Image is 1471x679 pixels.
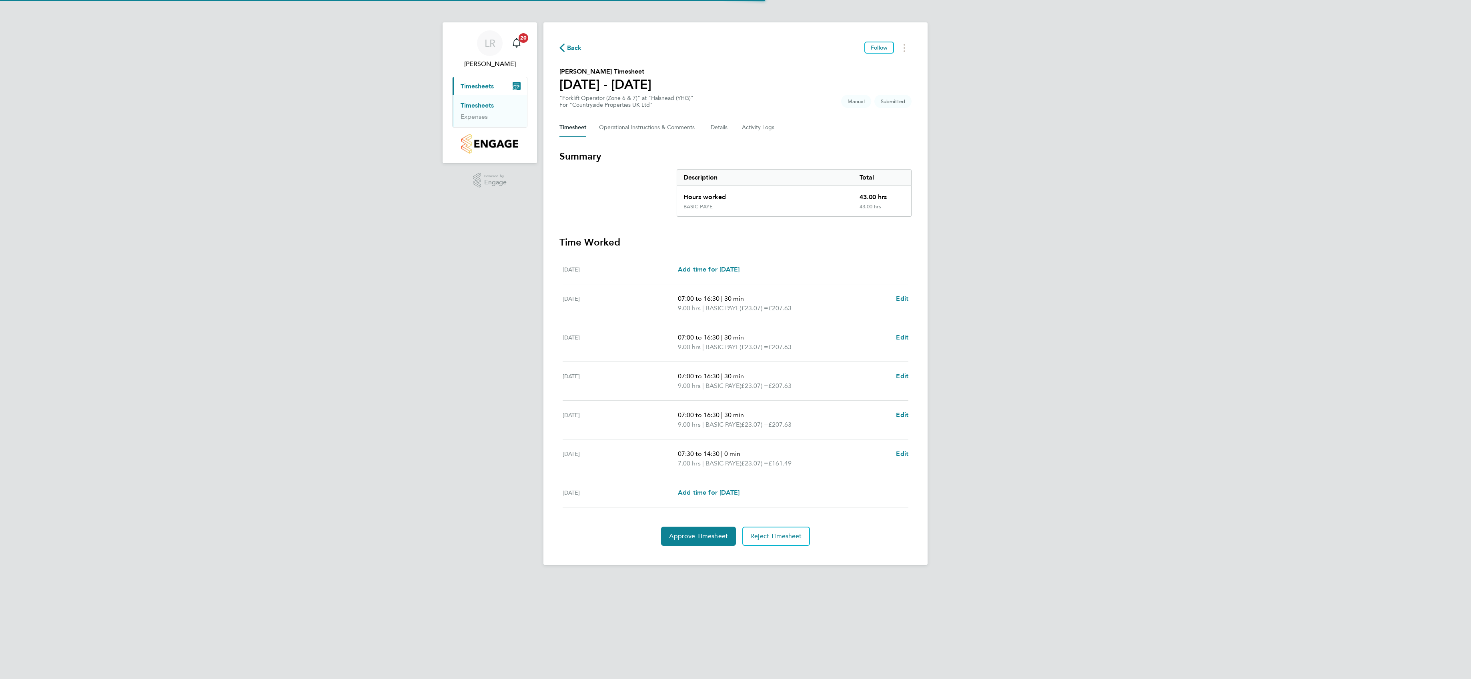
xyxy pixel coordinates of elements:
[559,43,582,53] button: Back
[740,421,768,428] span: (£23.07) =
[896,450,908,457] span: Edit
[563,410,678,429] div: [DATE]
[461,113,488,120] a: Expenses
[563,265,678,274] div: [DATE]
[683,204,713,210] div: BASIC PAYE
[705,420,740,429] span: BASIC PAYE
[897,42,912,54] button: Timesheets Menu
[599,118,698,137] button: Operational Instructions & Comments
[559,95,693,108] div: "Forklift Operator (Zone 6 & 7)" at "Halsnead (YHG)"
[740,343,768,351] span: (£23.07) =
[669,532,728,540] span: Approve Timesheet
[678,265,740,274] a: Add time for [DATE]
[724,334,744,341] span: 30 min
[864,42,894,54] button: Follow
[896,411,908,419] span: Edit
[559,67,651,76] h2: [PERSON_NAME] Timesheet
[721,334,723,341] span: |
[563,449,678,468] div: [DATE]
[724,372,744,380] span: 30 min
[896,371,908,381] a: Edit
[742,118,776,137] button: Activity Logs
[677,169,912,217] div: Summary
[724,411,744,419] span: 30 min
[563,371,678,391] div: [DATE]
[678,382,701,389] span: 9.00 hrs
[702,343,704,351] span: |
[452,134,527,154] a: Go to home page
[768,459,792,467] span: £161.49
[678,421,701,428] span: 9.00 hrs
[853,170,911,186] div: Total
[473,173,507,188] a: Powered byEngage
[896,333,908,342] a: Edit
[678,295,719,302] span: 07:00 to 16:30
[678,489,740,496] span: Add time for [DATE]
[742,527,810,546] button: Reject Timesheet
[461,134,518,154] img: countryside-properties-logo-retina.png
[453,77,527,95] button: Timesheets
[678,343,701,351] span: 9.00 hrs
[702,382,704,389] span: |
[563,488,678,497] div: [DATE]
[678,304,701,312] span: 9.00 hrs
[678,334,719,341] span: 07:00 to 16:30
[853,186,911,204] div: 43.00 hrs
[768,304,792,312] span: £207.63
[721,295,723,302] span: |
[721,372,723,380] span: |
[702,304,704,312] span: |
[896,295,908,302] span: Edit
[705,459,740,468] span: BASIC PAYE
[740,382,768,389] span: (£23.07) =
[452,30,527,69] a: LR[PERSON_NAME]
[896,334,908,341] span: Edit
[559,236,912,249] h3: Time Worked
[871,44,888,51] span: Follow
[705,381,740,391] span: BASIC PAYE
[443,22,537,163] nav: Main navigation
[559,102,693,108] div: For "Countryside Properties UK Ltd"
[559,150,912,546] section: Timesheet
[896,372,908,380] span: Edit
[452,59,527,69] span: Lee Roche
[678,372,719,380] span: 07:00 to 16:30
[896,410,908,420] a: Edit
[896,449,908,459] a: Edit
[678,266,740,273] span: Add time for [DATE]
[841,95,871,108] span: This timesheet was manually created.
[711,118,729,137] button: Details
[768,343,792,351] span: £207.63
[563,294,678,313] div: [DATE]
[677,170,853,186] div: Description
[461,82,494,90] span: Timesheets
[896,294,908,304] a: Edit
[853,204,911,216] div: 43.00 hrs
[750,532,802,540] span: Reject Timesheet
[509,30,525,56] a: 20
[678,459,701,467] span: 7.00 hrs
[740,459,768,467] span: (£23.07) =
[705,304,740,313] span: BASIC PAYE
[453,95,527,127] div: Timesheets
[874,95,912,108] span: This timesheet is Submitted.
[519,33,528,43] span: 20
[702,459,704,467] span: |
[485,38,495,48] span: LR
[678,411,719,419] span: 07:00 to 16:30
[661,527,736,546] button: Approve Timesheet
[724,450,740,457] span: 0 min
[677,186,853,204] div: Hours worked
[705,342,740,352] span: BASIC PAYE
[559,76,651,92] h1: [DATE] - [DATE]
[484,173,507,180] span: Powered by
[721,411,723,419] span: |
[724,295,744,302] span: 30 min
[768,382,792,389] span: £207.63
[740,304,768,312] span: (£23.07) =
[721,450,723,457] span: |
[567,43,582,53] span: Back
[768,421,792,428] span: £207.63
[559,150,912,163] h3: Summary
[461,102,494,109] a: Timesheets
